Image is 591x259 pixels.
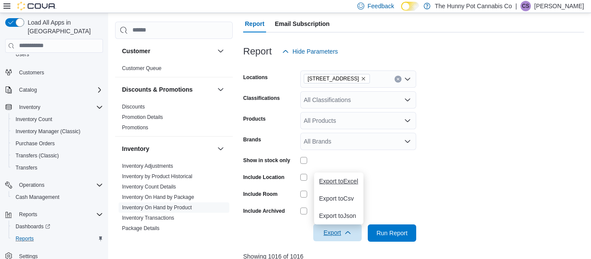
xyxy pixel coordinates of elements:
[314,207,363,224] button: Export toJson
[16,67,103,77] span: Customers
[19,104,40,111] span: Inventory
[19,86,37,93] span: Catalog
[16,180,48,190] button: Operations
[16,209,103,220] span: Reports
[16,152,59,159] span: Transfers (Classic)
[16,140,55,147] span: Purchase Orders
[515,1,517,11] p: |
[401,2,419,11] input: Dark Mode
[12,150,62,161] a: Transfers (Classic)
[368,2,394,10] span: Feedback
[16,209,41,220] button: Reports
[122,85,214,94] button: Discounts & Promotions
[245,15,264,32] span: Report
[12,138,103,149] span: Purchase Orders
[122,184,176,190] a: Inventory Count Details
[12,221,103,232] span: Dashboards
[243,174,284,181] label: Include Location
[122,194,194,201] span: Inventory On Hand by Package
[2,179,106,191] button: Operations
[16,85,40,95] button: Catalog
[318,224,357,241] span: Export
[404,117,411,124] button: Open list of options
[12,49,103,60] span: Users
[122,194,194,200] a: Inventory On Hand by Package
[275,15,330,32] span: Email Subscription
[16,51,29,58] span: Users
[9,125,106,137] button: Inventory Manager (Classic)
[395,76,401,83] button: Clear input
[12,221,54,232] a: Dashboards
[122,205,192,211] a: Inventory On Hand by Product
[215,144,226,154] button: Inventory
[16,180,103,190] span: Operations
[16,102,44,112] button: Inventory
[16,102,103,112] span: Inventory
[122,144,214,153] button: Inventory
[243,74,268,81] label: Locations
[9,191,106,203] button: Cash Management
[319,195,358,202] span: Export to Csv
[12,49,32,60] a: Users
[122,214,174,221] span: Inventory Transactions
[12,163,41,173] a: Transfers
[520,1,531,11] div: Cameron Sweet
[304,74,370,83] span: 7481 Oakwood Drive
[122,163,173,169] a: Inventory Adjustments
[122,225,160,231] a: Package Details
[319,212,358,219] span: Export to Json
[319,178,358,185] span: Export to Excel
[122,47,214,55] button: Customer
[19,69,44,76] span: Customers
[9,162,106,174] button: Transfers
[292,47,338,56] span: Hide Parameters
[522,1,530,11] span: CS
[122,225,160,232] span: Package Details
[122,85,193,94] h3: Discounts & Promotions
[122,124,148,131] span: Promotions
[9,150,106,162] button: Transfers (Classic)
[2,84,106,96] button: Catalog
[12,192,103,202] span: Cash Management
[17,2,56,10] img: Cova
[368,224,416,242] button: Run Report
[243,46,272,57] h3: Report
[122,125,148,131] a: Promotions
[122,204,192,211] span: Inventory On Hand by Product
[2,208,106,221] button: Reports
[12,192,63,202] a: Cash Management
[313,224,362,241] button: Export
[122,65,161,72] span: Customer Queue
[122,144,149,153] h3: Inventory
[435,1,512,11] p: The Hunny Pot Cannabis Co
[16,235,34,242] span: Reports
[122,114,163,121] span: Promotion Details
[12,126,103,137] span: Inventory Manager (Classic)
[16,164,37,171] span: Transfers
[122,173,193,180] span: Inventory by Product Historical
[243,191,277,198] label: Include Room
[376,229,408,237] span: Run Report
[12,138,58,149] a: Purchase Orders
[2,101,106,113] button: Inventory
[16,67,48,78] a: Customers
[122,47,150,55] h3: Customer
[122,183,176,190] span: Inventory Count Details
[12,114,56,125] a: Inventory Count
[122,114,163,120] a: Promotion Details
[243,115,266,122] label: Products
[534,1,584,11] p: [PERSON_NAME]
[9,233,106,245] button: Reports
[115,102,233,136] div: Discounts & Promotions
[12,114,103,125] span: Inventory Count
[314,190,363,207] button: Export toCsv
[243,136,261,143] label: Brands
[122,173,193,179] a: Inventory by Product Historical
[243,157,290,164] label: Show in stock only
[122,104,145,110] a: Discounts
[404,76,411,83] button: Open list of options
[215,84,226,95] button: Discounts & Promotions
[9,221,106,233] a: Dashboards
[215,46,226,56] button: Customer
